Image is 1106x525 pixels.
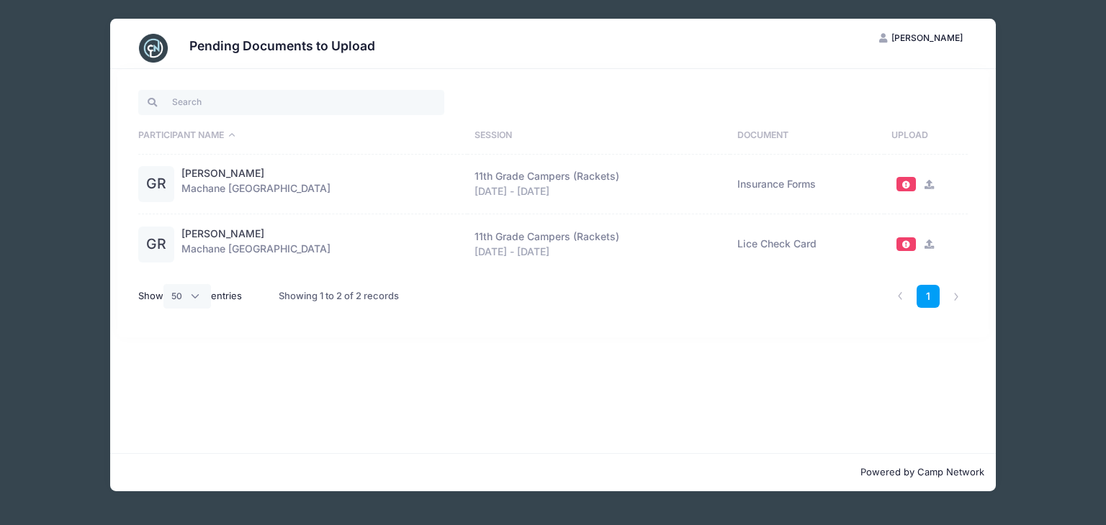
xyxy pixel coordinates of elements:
label: Show entries [138,284,242,309]
h3: Pending Documents to Upload [189,38,375,53]
div: Machane [GEOGRAPHIC_DATA] [181,166,461,202]
a: 1 [917,285,940,309]
th: Participant Name: activate to sort column descending [138,117,467,155]
div: GR [138,166,174,202]
select: Showentries [163,284,211,309]
span: [PERSON_NAME] [891,32,963,43]
div: 11th Grade Campers (Rackets) [475,169,723,184]
p: Powered by Camp Network [122,465,984,480]
div: GR [138,227,174,262]
div: [DATE] - [DATE] [475,184,723,199]
img: CampNetwork [139,34,168,63]
td: Lice Check Card [730,214,884,274]
a: [PERSON_NAME] [181,166,264,181]
div: Showing 1 to 2 of 2 records [279,280,399,313]
th: Document: activate to sort column ascending [730,117,884,155]
td: Insurance Forms [730,155,884,215]
button: [PERSON_NAME] [867,26,975,50]
a: GR [138,178,174,191]
div: [DATE] - [DATE] [475,245,723,260]
th: Session: activate to sort column ascending [467,117,730,155]
th: Upload: activate to sort column ascending [884,117,968,155]
a: GR [138,239,174,251]
div: 11th Grade Campers (Rackets) [475,229,723,245]
div: Machane [GEOGRAPHIC_DATA] [181,227,461,262]
a: [PERSON_NAME] [181,227,264,242]
input: Search [138,90,444,114]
